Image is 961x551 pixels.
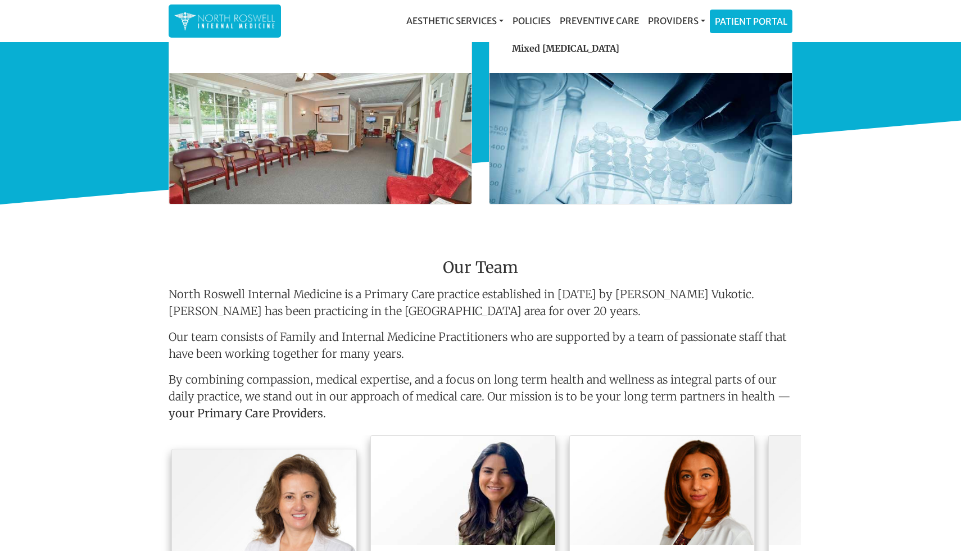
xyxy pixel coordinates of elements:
p: North Roswell Internal Medicine is a Primary Care practice established in [DATE] by [PERSON_NAME]... [169,286,792,320]
strong: Mixed [MEDICAL_DATA] [512,43,619,54]
a: Policies [508,10,555,32]
strong: your Primary Care Providers [169,406,323,420]
img: North Roswell Internal Medicine Clinical Research [489,73,792,204]
a: Aesthetic Services [402,10,508,32]
h3: Our Team [169,258,792,282]
img: North Roswell Internal Medicine [174,10,275,32]
a: Providers [643,10,710,32]
img: Keela Weeks Leger, FNP-C [769,436,953,545]
a: Preventive Care [555,10,643,32]
a: Patient Portal [710,10,792,33]
img: Dr. Farah Mubarak Ali MD, FAAFP [570,436,754,545]
p: By combining compassion, medical expertise, and a focus on long term health and wellness as integ... [169,371,792,426]
p: Our team consists of Family and Internal Medicine Practitioners who are supported by a team of pa... [169,329,792,362]
img: North Roswell Internal Medicine [169,73,472,204]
